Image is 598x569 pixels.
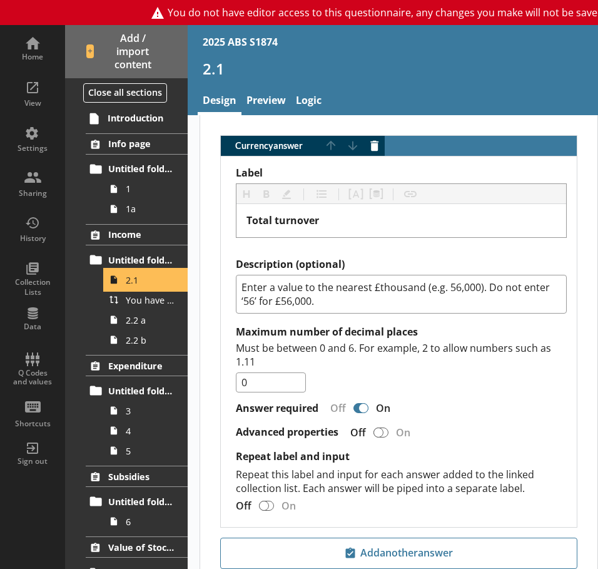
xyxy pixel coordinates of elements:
label: Description (optional) [236,258,567,271]
p: Repeat this label and input for each answer added to the linked collection list. Each answer will... [236,468,567,495]
div: Home [11,52,54,62]
span: Untitled folder [108,496,175,508]
span: Subsidies [108,471,175,483]
label: Answer required [236,402,318,415]
li: Untitled folder2.1You have reported your business's total turnover for the period [From] to [To] ... [91,250,188,350]
li: Info pageUntitled folder11a [65,133,188,219]
a: Untitled folder [86,250,188,270]
p: Must be between 0 and 6. For example, 2 to allow numbers such as 1.11 [236,341,567,369]
a: Subsidies [86,466,188,487]
button: Close all sections [83,83,167,103]
a: 2.2 b [105,330,188,350]
div: Shortcuts [11,419,54,429]
span: 5 [126,445,174,457]
span: Currency answer [221,141,321,150]
div: On [391,426,420,439]
a: Info page [86,133,188,155]
label: Maximum number of decimal places [236,326,418,339]
a: 5 [105,441,188,461]
span: Value of Stocks Held [108,541,175,553]
span: Untitled folder [108,163,175,175]
span: Add / import content [86,32,167,71]
span: 4 [126,425,174,437]
a: Untitled folder [86,159,188,179]
textarea: Enter a value to the nearest £thousand (e.g. 56,000). Do not enter ‘56’ for £56,000. [236,275,567,314]
a: Value of Stocks Held [86,536,188,558]
span: Expenditure [108,360,175,372]
button: Delete answer [365,136,385,156]
a: 2.2 a [105,310,188,330]
span: 6 [126,516,174,528]
span: 1 [126,183,174,195]
span: 3 [126,405,174,417]
span: Introduction [108,112,175,124]
span: You have reported your business's total turnover for the period [From] to [To] to be [Total turno... [126,294,174,306]
span: Total turnover [246,213,319,227]
a: Logic [291,88,327,115]
span: Untitled folder [108,385,175,397]
a: 4 [105,421,188,441]
li: Untitled folder11a [91,159,188,219]
div: Data [11,322,54,332]
div: Label [246,214,556,227]
a: Untitled folder [86,381,188,401]
label: Advanced properties [236,426,338,439]
a: Preview [241,88,291,115]
div: Sign out [11,456,54,466]
div: Q Codes and values [11,369,54,387]
span: 2.2 b [126,334,174,346]
div: On [276,499,306,513]
a: 1 [105,179,188,199]
a: 6 [105,511,188,531]
div: History [11,233,54,243]
span: Info page [108,138,175,150]
div: Collection Lists [11,277,54,297]
a: You have reported your business's total turnover for the period [From] to [To] to be [Total turno... [105,290,188,310]
div: Off [320,401,351,415]
a: Introduction [85,108,188,128]
div: Currency answer [220,135,577,528]
a: Expenditure [86,355,188,376]
div: View [11,98,54,108]
div: Off [340,426,371,439]
li: ExpenditureUntitled folder345 [65,355,188,461]
a: Income [86,224,188,245]
span: Add another answer [226,543,572,563]
div: Sharing [11,188,54,198]
div: 2025 ABS S1874 [203,35,278,49]
span: 2.2 a [126,314,174,326]
span: 2.1 [126,274,174,286]
label: Label [236,167,567,180]
div: Off [236,499,256,513]
span: Income [108,228,175,240]
li: Untitled folder6 [91,491,188,531]
span: 1a [126,203,174,215]
a: 2.1 [105,270,188,290]
li: Untitled folder345 [91,381,188,461]
div: Settings [11,143,54,153]
li: SubsidiesUntitled folder6 [65,466,188,531]
div: On [371,401,400,415]
a: Untitled folder [86,491,188,511]
a: 3 [105,401,188,421]
a: 1a [105,199,188,219]
label: Repeat label and input [236,450,567,463]
button: Add / import content [65,25,188,78]
a: Design [198,88,241,115]
span: Untitled folder [108,254,175,266]
button: Addanotheranswer [220,538,577,569]
li: IncomeUntitled folder2.1You have reported your business's total turnover for the period [From] to... [65,224,188,350]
